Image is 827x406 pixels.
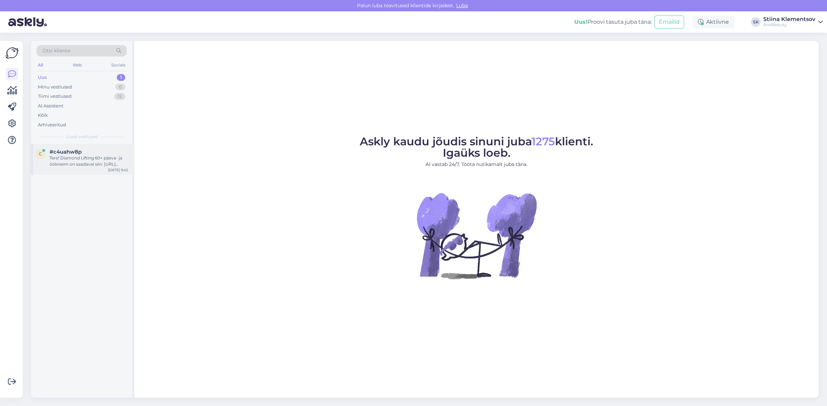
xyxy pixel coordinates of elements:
[763,17,815,22] div: Stiina Klementsov
[532,135,555,148] span: 1275
[751,17,761,27] div: SK
[655,15,684,29] button: Emailid
[114,93,125,100] div: 12
[66,134,98,140] span: Uued vestlused
[360,135,593,159] span: Askly kaudu jõudis sinuni juba klienti. Igaüks loeb.
[38,84,72,91] div: Minu vestlused
[71,61,83,70] div: Web
[39,151,42,156] span: c
[763,22,815,28] div: AndBeauty
[574,19,587,25] b: Uus!
[692,16,734,28] div: Aktiivne
[38,122,66,128] div: Arhiveeritud
[115,84,125,91] div: 0
[36,61,44,70] div: All
[110,61,127,70] div: Socials
[454,2,470,9] span: Luba
[415,174,538,298] img: No Chat active
[43,47,70,54] span: Otsi kliente
[38,103,63,110] div: AI Assistent
[6,46,19,60] img: Askly Logo
[38,112,48,119] div: Kõik
[38,93,72,100] div: Tiimi vestlused
[38,74,47,81] div: Uus
[108,167,128,173] div: [DATE] 9:42
[117,74,125,81] div: 1
[574,18,652,26] div: Proovi tasuta juba täna:
[50,149,82,155] span: #c4uahw8p
[360,161,593,168] p: AI vastab 24/7. Tööta nutikamalt juba täna.
[50,155,128,167] div: Tere! Diamond Lifting 60+ päeva- ja öökreem on saadaval siin: [URL][DOMAIN_NAME]. Palun täpsustag...
[763,17,823,28] a: Stiina KlementsovAndBeauty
